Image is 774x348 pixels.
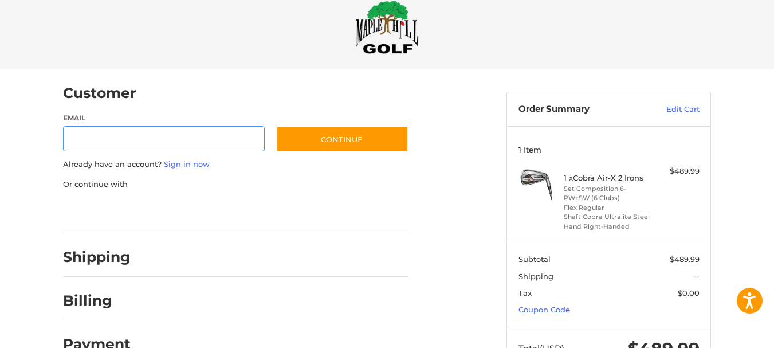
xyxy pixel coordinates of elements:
li: Flex Regular [564,203,651,213]
a: Sign in now [164,159,210,169]
a: Coupon Code [518,305,570,314]
span: $0.00 [678,288,700,298]
span: Subtotal [518,255,551,264]
h3: 1 Item [518,145,700,154]
span: -- [694,272,700,281]
p: Already have an account? [63,159,408,170]
h2: Shipping [63,248,131,266]
label: Email [63,113,265,123]
iframe: PayPal-paypal [60,201,146,222]
span: $489.99 [670,255,700,264]
h3: Order Summary [518,104,642,115]
p: Or continue with [63,179,408,190]
li: Hand Right-Handed [564,222,651,232]
span: Shipping [518,272,553,281]
button: Continue [276,126,408,153]
li: Set Composition 6-PW+SW (6 Clubs) [564,184,651,203]
h2: Customer [63,84,136,102]
h4: 1 x Cobra Air-X 2 Irons [564,173,651,182]
iframe: Google Customer Reviews [679,317,774,348]
h2: Billing [63,292,130,310]
a: Edit Cart [642,104,700,115]
li: Shaft Cobra Ultralite Steel [564,212,651,222]
div: $489.99 [654,166,700,177]
span: Tax [518,288,532,298]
